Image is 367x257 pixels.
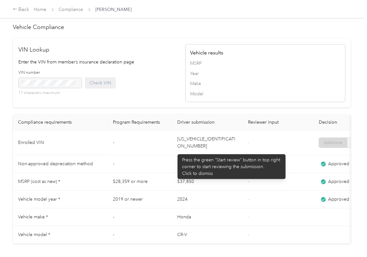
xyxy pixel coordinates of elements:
span: MSRP [190,60,341,67]
td: Vehicle model year * [13,191,108,208]
td: 2019 or newer [108,191,172,208]
h4: Vehicle results [190,49,341,57]
td: Vehicle make * [13,208,108,226]
td: Honda [172,208,243,226]
span: Vehicle model * [18,232,50,237]
span: Approve [324,140,342,145]
td: Non-approved depreciation method [13,155,108,173]
span: Vehicle make * [18,214,48,220]
td: - [108,155,172,173]
span: [PERSON_NAME] [96,6,132,13]
td: Enrolled VIN [13,130,108,155]
span: - [248,161,249,167]
p: Enter the VIN from member’s insurance declaration page [19,59,179,65]
td: Vehicle model * [13,226,108,244]
td: No [172,155,243,173]
th: Program Requirements [108,114,172,130]
p: 17 characters maximum [19,90,82,96]
td: $37,850 [172,173,243,191]
span: Vehicle model year * [18,196,60,202]
td: CR-V [172,226,243,244]
th: Reviewer input [243,114,314,130]
td: - [108,130,172,155]
span: MSRP (cost as new) * [18,179,60,184]
td: - [108,226,172,244]
span: Model [190,90,341,97]
div: Back [13,6,30,14]
a: Compliance [59,7,83,12]
th: Driver submission [172,114,243,130]
th: Compliance requirements [13,114,108,130]
span: Enrolled VIN [18,140,44,145]
td: - [108,208,172,226]
td: MSRP (cost as new) * [13,173,108,191]
span: - [248,196,249,202]
td: 2024 [172,191,243,208]
a: Home [34,7,47,12]
span: - [248,179,249,184]
h2: VIN Lookup [19,45,179,54]
span: Make [190,80,341,87]
label: VIN number [19,70,82,76]
h2: Vehicle Compliance [13,23,351,32]
span: Year [190,70,341,77]
td: $28,359 or more [108,173,172,191]
span: - [248,232,249,237]
span: - [248,140,249,145]
span: Non-approved depreciation method [18,161,93,167]
iframe: Everlance-gr Chat Button Frame [331,221,367,257]
td: [US_VEHICLE_IDENTIFICATION_NUMBER] [172,130,243,155]
span: - [248,214,249,220]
